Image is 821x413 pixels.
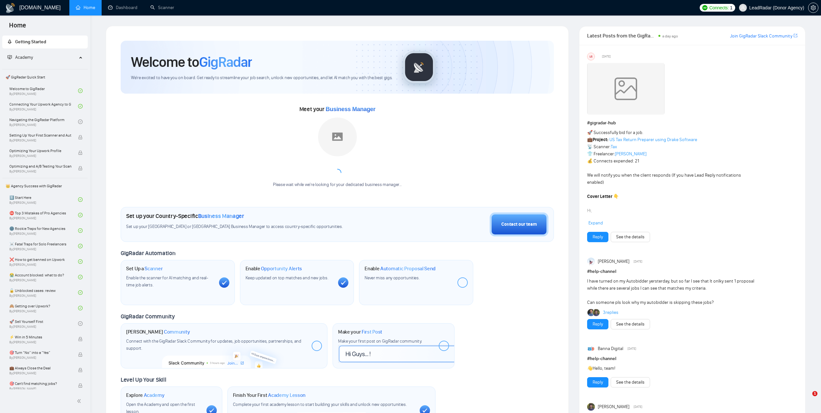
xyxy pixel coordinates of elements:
img: Banna Digital [587,345,595,353]
span: rocket [7,39,12,44]
span: First Post [362,329,382,335]
img: placeholder.png [318,118,357,156]
span: lock [78,368,83,372]
span: ⚡ Win in 5 Minutes [9,334,71,340]
span: Never miss any opportunities. [365,275,419,281]
img: Pavlo Mashchak [587,309,595,316]
span: 👋 [587,366,593,371]
span: [PERSON_NAME] [598,403,629,410]
a: homeHome [76,5,95,10]
span: Business Manager [198,212,244,220]
span: GigRadar Automation [121,250,175,257]
a: 🚀 Sell Yourself FirstBy[PERSON_NAME] [9,316,78,331]
span: lock [78,383,83,388]
span: Complete your first academy lesson to start building your skills and unlock new opportunities. [233,402,407,407]
button: setting [808,3,818,13]
span: Optimizing and A/B Testing Your Scanner for Better Results [9,163,71,170]
span: Keep updated on top matches and new jobs. [245,275,328,281]
span: check-circle [78,259,83,264]
button: See the details [611,319,650,329]
span: Business Manager [326,106,375,112]
span: [DATE] [602,54,611,59]
span: Academy [15,55,33,60]
h1: Set Up a [126,265,163,272]
h1: Explore [126,392,165,398]
a: See the details [616,379,645,386]
h1: Finish Your First [233,392,305,398]
div: I have turned on my Autobidder yersterday, but so far I see that It onlky sent 1 proposal while t... [587,278,755,306]
span: 👑 Agency Success with GigRadar [3,180,87,192]
button: Contact our team [490,212,548,236]
span: 1 [812,391,817,396]
span: [PERSON_NAME] [598,258,629,265]
span: 💼 Always Close the Deal [9,365,71,371]
button: Reply [587,232,608,242]
a: [PERSON_NAME] [615,151,646,157]
span: lock [78,337,83,341]
span: By [PERSON_NAME] [9,340,71,344]
span: check-circle [78,213,83,217]
span: Getting Started [15,39,46,45]
a: 1️⃣ Start HereBy[PERSON_NAME] [9,192,78,207]
h1: Enable [245,265,302,272]
a: Join GigRadar Slack Community [730,33,792,40]
span: check-circle [78,321,83,326]
span: lock [78,135,83,139]
button: See the details [611,377,650,387]
h1: Welcome to [131,53,252,71]
h1: # help-channel [587,355,797,362]
span: Expand [588,220,603,226]
span: [DATE] [634,404,642,410]
span: lock [78,150,83,155]
div: Hello, team! [587,365,755,372]
span: Community [164,329,190,335]
a: Reply [593,379,603,386]
span: 1 [730,4,733,11]
a: searchScanner [150,5,174,10]
span: double-left [77,398,83,404]
span: Academy [144,392,165,398]
span: Scanner [145,265,163,272]
span: Meet your [299,106,375,113]
img: gigradar-logo.png [403,51,435,83]
span: 🚀 GigRadar Quick Start [3,71,87,84]
a: 🌚 Rookie Traps for New AgenciesBy[PERSON_NAME] [9,223,78,238]
span: Opportunity Alerts [261,265,302,272]
a: See the details [616,233,645,241]
span: Academy [7,55,33,60]
h1: [PERSON_NAME] [126,329,190,335]
iframe: Intercom live chat [799,391,815,407]
span: [DATE] [627,346,636,352]
a: ❌ How to get banned on UpworkBy[PERSON_NAME] [9,254,78,269]
span: GigRadar [199,53,252,71]
span: check-circle [78,119,83,124]
h1: # gigradar-hub [587,119,797,127]
span: Setting Up Your First Scanner and Auto-Bidder [9,132,71,139]
a: export [794,33,797,39]
span: check-circle [78,88,83,93]
div: Please wait while we're looking for your dedicated business manager... [269,182,405,188]
span: Home [4,21,31,34]
span: We're excited to have you on board. Get ready to streamline your job search, unlock new opportuni... [131,75,393,81]
span: By [PERSON_NAME] [9,170,71,173]
span: Level Up Your Skill [121,376,166,383]
a: US Tax Return Preparer using Drake Software [609,137,697,142]
img: upwork-logo.png [702,5,707,10]
span: export [794,33,797,38]
span: GigRadar Community [121,313,175,320]
span: Set up your [GEOGRAPHIC_DATA] or [GEOGRAPHIC_DATA] Business Manager to access country-specific op... [126,224,380,230]
strong: Project: [593,137,608,142]
div: Contact our team [501,221,537,228]
a: setting [808,5,818,10]
strong: Cover Letter 👇 [587,194,619,199]
img: logo [5,3,15,13]
img: Toby Fox-Mason [593,309,600,316]
span: setting [808,5,818,10]
span: Latest Posts from the GigRadar Community [587,32,656,40]
a: 3replies [603,309,618,316]
img: weqQh+iSagEgQAAAABJRU5ErkJggg== [587,63,665,115]
div: US [587,53,595,60]
span: By [PERSON_NAME] [9,356,71,360]
span: user [741,5,745,10]
span: fund-projection-screen [7,55,12,59]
